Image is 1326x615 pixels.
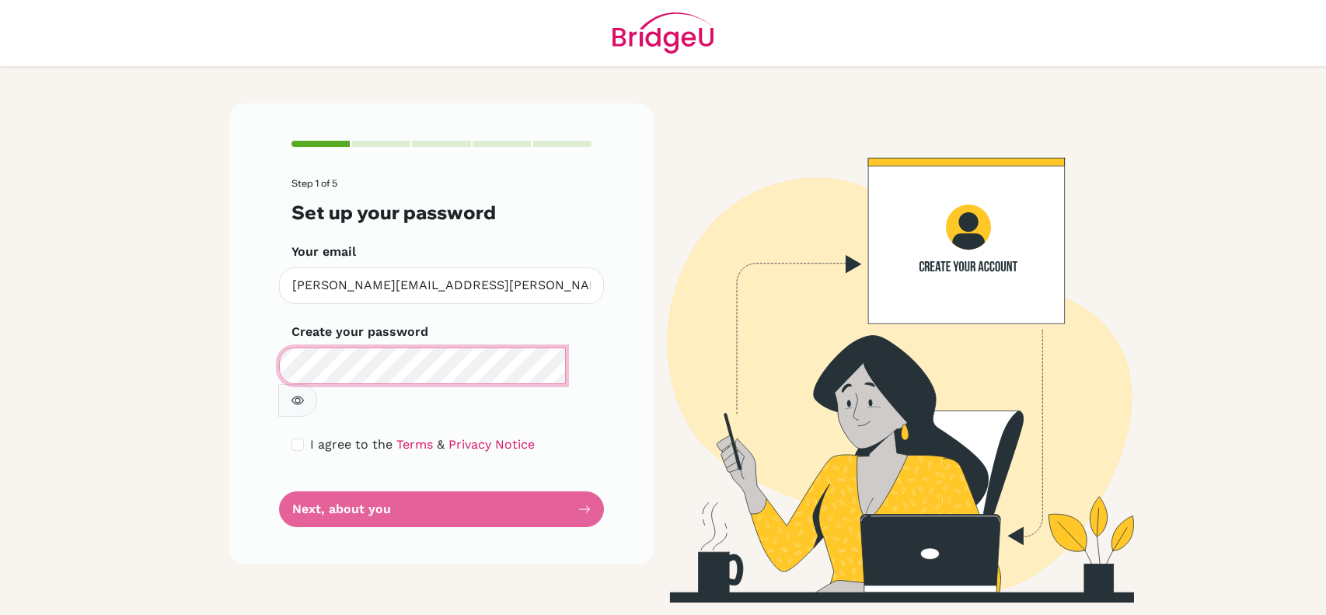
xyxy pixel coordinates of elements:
[437,437,445,452] span: &
[310,437,393,452] span: I agree to the
[291,201,591,224] h3: Set up your password
[448,437,535,452] a: Privacy Notice
[291,243,356,261] label: Your email
[396,437,433,452] a: Terms
[291,177,337,189] span: Step 1 of 5
[279,267,604,304] input: Insert your email*
[291,323,428,341] label: Create your password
